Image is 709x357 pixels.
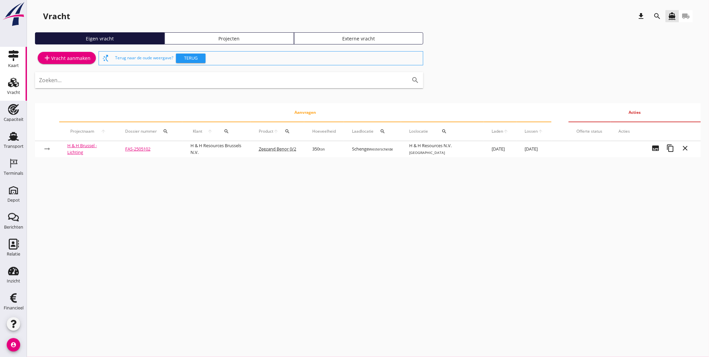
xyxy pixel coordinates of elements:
[165,32,294,44] a: Projecten
[43,54,91,62] div: Vracht aanmaken
[39,75,400,86] input: Zoeken...
[190,128,205,134] span: Klant
[67,142,97,155] a: H & H Brussel - Lichting
[38,35,162,42] div: Eigen vracht
[4,144,24,149] div: Transport
[224,129,229,134] i: search
[4,117,24,122] div: Capaciteit
[668,12,676,20] i: directions_boat
[125,123,174,139] div: Dossier nummer
[681,144,689,152] i: close
[102,54,110,62] i: switch_access_shortcut
[43,54,51,62] i: add
[294,32,424,44] a: Externe vracht
[38,52,96,64] a: Vracht aanmaken
[352,123,393,139] div: Laadlocatie
[312,146,325,152] span: 350
[667,144,675,152] i: content_copy
[7,198,20,202] div: Depot
[125,146,150,152] a: FAS-2505102
[59,103,552,122] th: Aanvragen
[484,141,517,157] td: [DATE]
[7,279,20,283] div: Inzicht
[652,144,660,152] i: subtitles
[205,129,215,134] i: arrow_upward
[319,147,325,152] small: ton
[517,141,552,157] td: [DATE]
[43,145,51,153] i: arrow_right_alt
[4,225,23,229] div: Berichten
[97,129,109,134] i: arrow_upward
[682,12,690,20] i: local_shipping
[7,252,20,256] div: Relatie
[163,129,168,134] i: search
[259,146,296,152] span: Zeezand Benor 0/2
[525,128,538,134] span: Lossen
[401,141,484,157] td: H & H Resources N.V.
[411,76,419,84] i: search
[577,128,603,134] div: Offerte status
[312,128,336,134] div: Hoeveelheid
[442,129,447,134] i: search
[43,11,70,22] div: Vracht
[179,55,203,62] div: Terug
[259,128,273,134] span: Product
[4,306,24,310] div: Financieel
[409,150,445,155] small: [GEOGRAPHIC_DATA]
[182,141,251,157] td: H & H Resources Brussels N.V.
[273,129,279,134] i: arrow_upward
[503,129,509,134] i: arrow_upward
[7,90,20,95] div: Vracht
[619,128,693,134] div: Acties
[653,12,662,20] i: search
[4,171,23,175] div: Terminals
[409,123,476,139] div: Loslocatie
[569,103,701,122] th: Acties
[176,54,206,63] button: Terug
[369,147,393,152] small: Westerschelde
[285,129,290,134] i: search
[344,141,401,157] td: Schenge
[7,338,20,352] i: account_circle
[492,128,503,134] span: Laden
[538,129,543,134] i: arrow_upward
[297,35,421,42] div: Externe vracht
[67,128,97,134] span: Projectnaam
[1,2,26,27] img: logo-small.a267ee39.svg
[35,32,165,44] a: Eigen vracht
[115,52,420,65] div: Terug naar de oude weergave?
[380,129,386,134] i: search
[637,12,645,20] i: download
[168,35,291,42] div: Projecten
[8,63,19,68] div: Kaart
